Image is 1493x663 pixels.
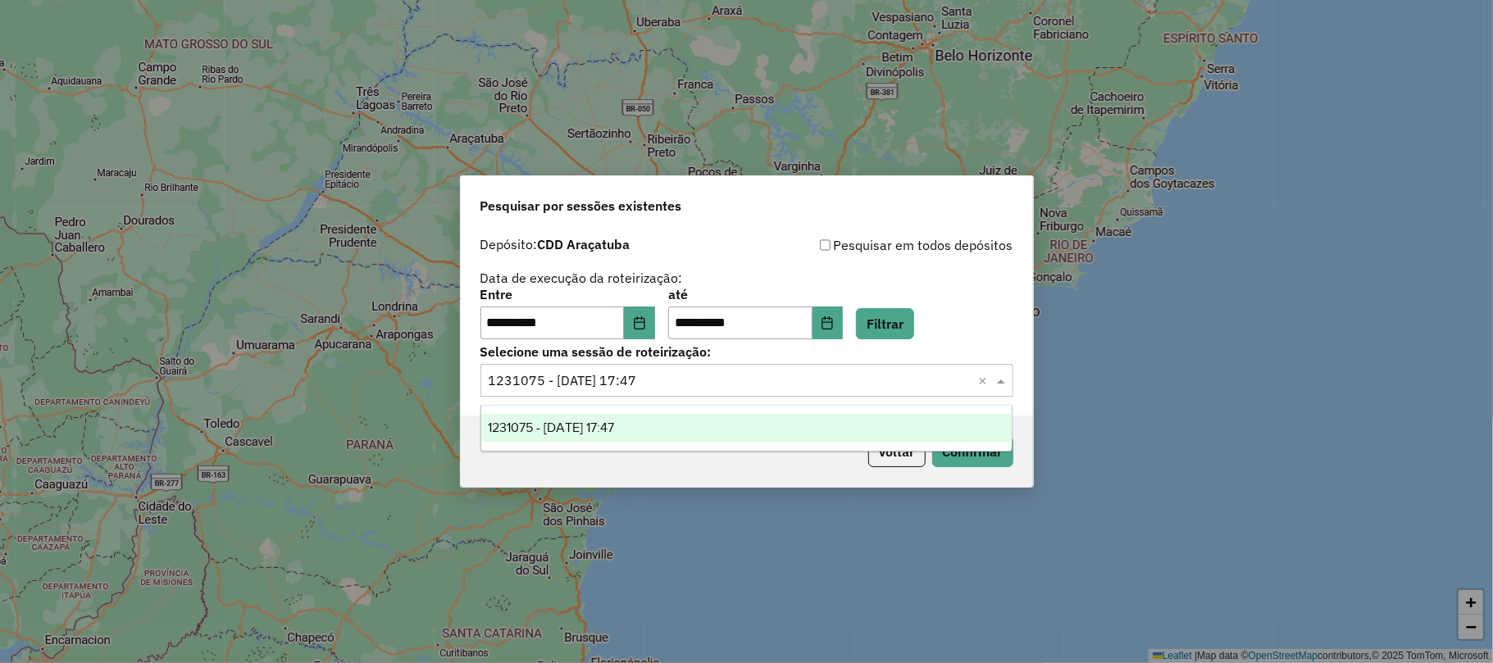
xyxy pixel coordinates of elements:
label: até [668,284,843,304]
span: Clear all [979,370,993,390]
button: Filtrar [856,308,914,339]
span: 1231075 - [DATE] 17:47 [488,420,614,434]
div: Pesquisar em todos depósitos [747,235,1013,255]
button: Choose Date [813,307,844,339]
span: Pesquisar por sessões existentes [480,196,682,216]
label: Data de execução da roteirização: [480,268,683,288]
button: Choose Date [624,307,655,339]
strong: CDD Araçatuba [538,236,630,252]
label: Depósito: [480,234,630,254]
label: Entre [480,284,655,304]
ng-dropdown-panel: Options list [480,405,1013,452]
label: Selecione uma sessão de roteirização: [480,342,1013,361]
